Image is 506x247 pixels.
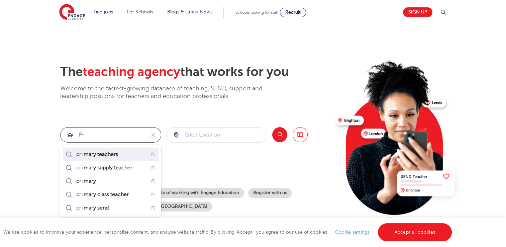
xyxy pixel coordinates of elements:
a: Cookie settings [335,230,370,235]
button: Fill query with "primary" [148,176,159,186]
button: Fill query with "primary send" [148,203,159,213]
div: pr [76,164,133,171]
img: Engage Education [59,4,85,21]
button: Clear [145,128,161,142]
mark: imary supply teacher [81,164,133,172]
span: teaching agency [83,65,180,79]
a: Sign up [403,7,432,17]
ul: Submit [63,148,159,215]
mark: imary [81,177,97,185]
div: Submit [166,127,267,143]
div: pr [76,151,119,158]
a: For Schools [127,9,153,14]
input: Submit [167,128,267,142]
h2: The that works for you [60,64,330,80]
p: Welcome to the fastest-growing database of teaching, SEND, support and leadership positions for t... [60,85,281,100]
mark: imary class teacher [81,190,130,198]
button: Fill query with "primary class teacher" [148,189,159,200]
a: Register with us [248,188,292,198]
div: pr [76,178,97,184]
input: Submit [61,128,145,142]
span: Recruit [285,10,301,15]
span: We use cookies to improve your experience, personalise content, and analyse website traffic. By c... [3,230,453,235]
div: pr [76,204,110,211]
a: Recruit [280,8,306,17]
mark: imary send [81,204,110,212]
button: Search [272,127,287,142]
mark: imary teachers [81,150,119,158]
a: Blogs & Latest News [167,9,213,14]
button: Fill query with "primary teachers" [148,149,159,160]
button: Fill query with "primary supply teacher" [148,163,159,173]
p: Trending searches [60,169,330,181]
a: Find jobs [94,9,113,14]
div: Submit [60,127,161,143]
a: Benefits of working with Engage Education [142,188,244,198]
a: Accept all cookies [378,223,452,241]
div: pr [76,191,130,198]
span: Schools looking for staff [235,10,279,15]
